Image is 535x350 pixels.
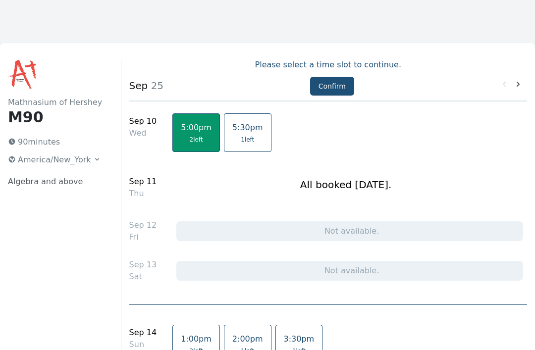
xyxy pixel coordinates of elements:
[181,334,212,344] span: 1:00pm
[129,176,157,188] div: Sep 11
[129,127,157,139] div: Wed
[129,59,527,71] p: Please select a time slot to continue.
[129,219,157,231] div: Sep 12
[241,136,254,144] span: 1 left
[232,334,263,344] span: 2:00pm
[8,97,105,108] h2: Mathnasium of Hershey
[129,259,157,271] div: Sep 13
[189,136,203,144] span: 2 left
[4,134,105,150] p: 90 minutes
[129,231,157,243] div: Fri
[4,152,105,168] button: America/New_York
[129,80,148,92] strong: Sep
[181,123,212,132] span: 5:00pm
[8,59,40,91] img: Mathnasium of Hershey
[300,178,392,192] h1: All booked [DATE].
[284,334,315,344] span: 3:30pm
[176,221,523,241] div: Not available.
[129,115,157,127] div: Sep 10
[176,261,523,281] div: Not available.
[129,271,157,283] div: Sat
[8,176,105,188] p: Algebra and above
[129,188,157,200] div: Thu
[310,77,354,96] button: Confirm
[8,108,105,126] h1: M90
[129,327,157,339] div: Sep 14
[148,80,163,92] span: 25
[232,123,263,132] span: 5:30pm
